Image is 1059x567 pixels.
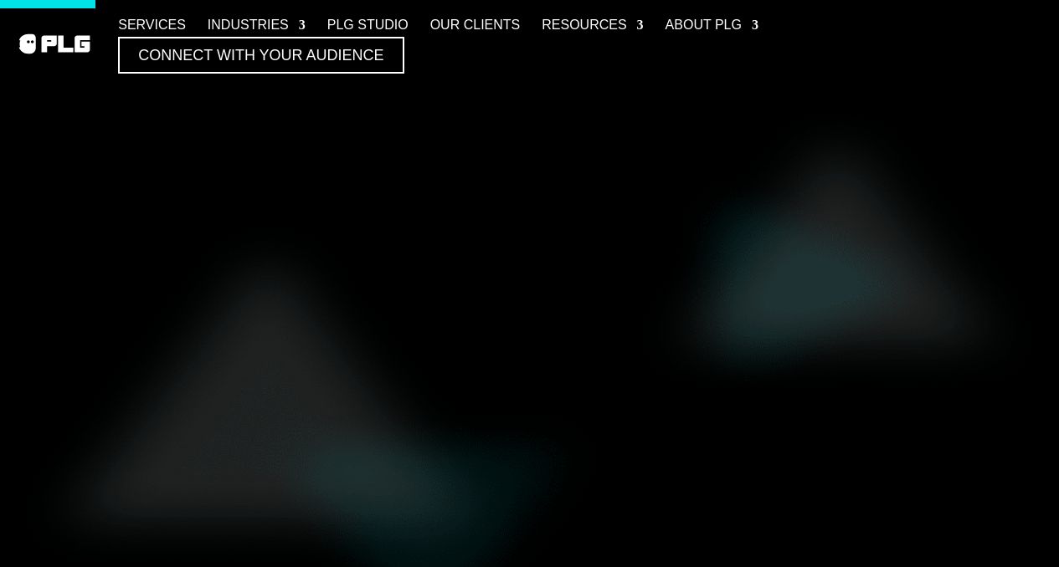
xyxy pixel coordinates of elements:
a: Resources [542,14,643,37]
a: Industries [208,14,306,37]
a: PLG Studio [327,14,409,37]
a: Our Clients [430,14,521,37]
a: Services [118,14,186,37]
a: Connect with Your Audience [118,37,404,74]
a: About PLG [666,14,758,37]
